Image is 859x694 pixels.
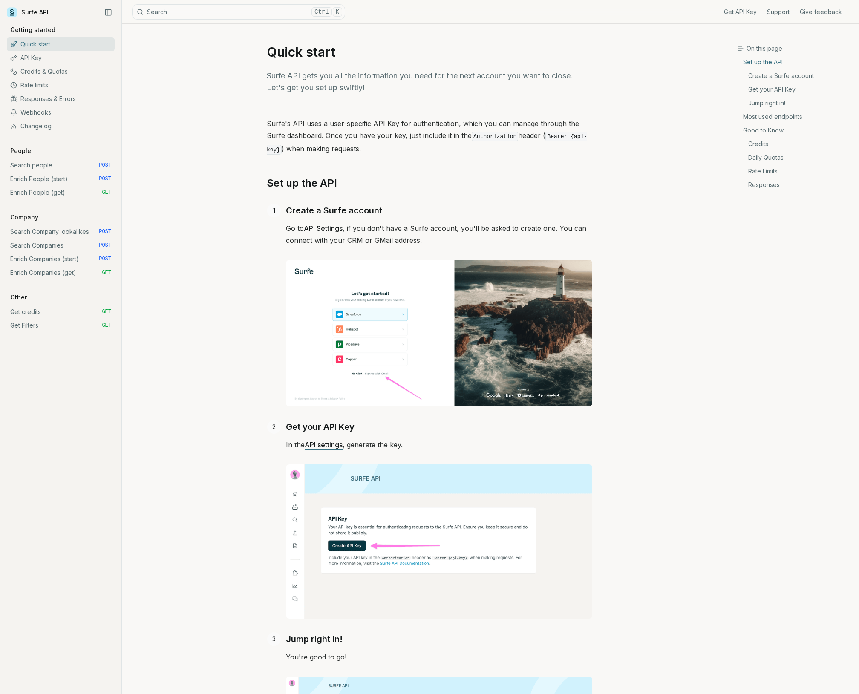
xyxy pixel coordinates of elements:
[7,6,49,19] a: Surfe API
[7,213,42,222] p: Company
[267,44,592,60] h1: Quick start
[7,186,115,199] a: Enrich People (get) GET
[738,96,852,110] a: Jump right in!
[7,319,115,332] a: Get Filters GET
[472,132,518,141] code: Authorization
[102,308,111,315] span: GET
[7,92,115,106] a: Responses & Errors
[311,7,332,17] kbd: Ctrl
[102,322,111,329] span: GET
[7,51,115,65] a: API Key
[304,224,343,233] a: API Settings
[102,189,111,196] span: GET
[738,110,852,124] a: Most used endpoints
[738,164,852,178] a: Rate Limits
[7,37,115,51] a: Quick start
[286,260,592,406] img: Image
[267,70,592,94] p: Surfe API gets you all the information you need for the next account you want to close. Let's get...
[333,7,342,17] kbd: K
[7,266,115,279] a: Enrich Companies (get) GET
[7,147,35,155] p: People
[99,162,111,169] span: POST
[102,6,115,19] button: Collapse Sidebar
[7,158,115,172] a: Search people POST
[286,204,382,217] a: Create a Surfe account
[305,441,343,449] a: API settings
[286,439,592,619] p: In the , generate the key.
[724,8,757,16] a: Get API Key
[99,256,111,262] span: POST
[738,69,852,83] a: Create a Surfe account
[737,44,852,53] h3: On this page
[7,172,115,186] a: Enrich People (start) POST
[7,106,115,119] a: Webhooks
[286,632,343,646] a: Jump right in!
[7,225,115,239] a: Search Company lookalikes POST
[286,651,592,663] p: You're good to go!
[7,293,30,302] p: Other
[7,252,115,266] a: Enrich Companies (start) POST
[767,8,790,16] a: Support
[102,269,111,276] span: GET
[800,8,842,16] a: Give feedback
[738,58,852,69] a: Set up the API
[267,176,337,190] a: Set up the API
[267,118,592,156] p: Surfe's API uses a user-specific API Key for authentication, which you can manage through the Sur...
[286,222,592,246] p: Go to , if you don't have a Surfe account, you'll be asked to create one. You can connect with yo...
[738,124,852,137] a: Good to Know
[286,464,592,619] img: Image
[7,305,115,319] a: Get credits GET
[99,228,111,235] span: POST
[7,239,115,252] a: Search Companies POST
[7,65,115,78] a: Credits & Quotas
[738,151,852,164] a: Daily Quotas
[7,78,115,92] a: Rate limits
[738,137,852,151] a: Credits
[738,178,852,189] a: Responses
[132,4,345,20] button: SearchCtrlK
[99,176,111,182] span: POST
[738,83,852,96] a: Get your API Key
[7,26,59,34] p: Getting started
[7,119,115,133] a: Changelog
[99,242,111,249] span: POST
[286,420,355,434] a: Get your API Key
